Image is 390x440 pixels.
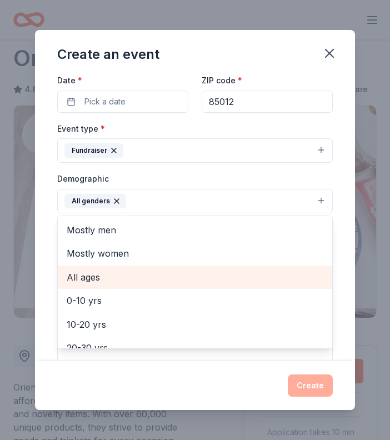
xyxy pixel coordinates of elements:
span: 20-30 yrs [67,341,323,355]
div: All genders [64,194,126,208]
div: All genders [57,216,333,349]
span: Mostly women [67,246,323,261]
span: All ages [67,270,323,284]
span: 10-20 yrs [67,317,323,332]
button: All genders [57,189,333,213]
span: Mostly men [67,223,323,237]
span: 0-10 yrs [67,293,323,308]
